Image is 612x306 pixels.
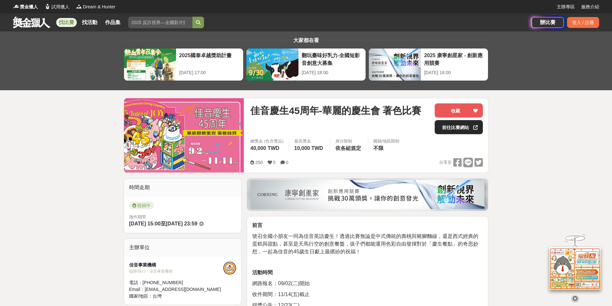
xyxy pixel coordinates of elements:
[532,17,564,28] a: 辦比賽
[44,4,69,10] a: Logo試用獵人
[368,48,488,81] a: 2025 康寧創星家 - 創新應用競賽[DATE] 16:00
[294,138,325,144] span: 最高獎金
[435,120,483,134] a: 前往比賽網站
[179,52,240,66] div: 2025國泰卓越獎助計畫
[129,279,224,286] div: 電話： [PHONE_NUMBER]
[294,145,323,151] span: 10,000 TWD
[56,18,77,27] a: 找比賽
[13,4,38,10] a: Logo獎金獵人
[252,281,310,286] span: 網路報名：09/02(二)開始
[51,4,69,10] span: 試用獵人
[581,4,599,10] a: 服務介紹
[179,69,240,76] div: [DATE] 17:00
[255,160,262,165] span: 250
[252,223,262,228] strong: 前言
[335,138,363,144] div: 身分限制
[246,48,366,81] a: 翻玩臺味好乳力-全國短影音創意大募集[DATE] 18:00
[44,3,51,10] img: Logo
[128,17,192,28] input: 2025 反詐視界—全國影片競賽
[129,214,146,219] span: 徵件期間
[567,17,599,28] div: 登入 / 註冊
[424,69,485,76] div: [DATE] 16:00
[76,4,115,10] a: LogoDream & Hunter
[129,286,224,293] div: Email： [EMAIL_ADDRESS][DOMAIN_NAME]
[124,98,244,172] img: Cover Image
[273,160,276,165] span: 5
[13,3,19,10] img: Logo
[166,221,197,226] span: [DATE] 23:59
[302,52,362,66] div: 翻玩臺味好乳力-全國短影音創意大募集
[557,4,575,10] a: 主辦專區
[252,292,310,297] span: 收件期間：11/14(五)截止
[129,202,154,209] span: 投稿中
[153,293,162,299] span: 台灣
[124,179,242,197] div: 時間走期
[79,18,100,27] a: 找活動
[439,158,452,167] span: 分享至
[286,160,288,165] span: 0
[83,4,115,10] span: Dream & Hunter
[424,52,485,66] div: 2025 康寧創星家 - 創新應用競賽
[549,247,601,290] img: d2146d9a-e6f6-4337-9592-8cefde37ba6b.png
[161,221,166,226] span: 至
[435,103,483,118] button: 收藏
[251,180,484,209] img: be6ed63e-7b41-4cb8-917a-a53bd949b1b4.png
[124,239,242,257] div: 主辦單位
[250,103,421,118] span: 佳音慶生45周年-華麗的慶生會 著色比賽
[302,69,362,76] div: [DATE] 18:00
[20,4,38,10] span: 獎金獵人
[76,3,82,10] img: Logo
[252,233,478,254] span: 號召全國小朋友一同為佳音英語慶生！透過比賽無論是中式傳統的壽桃與豬腳麵線，還是西式經典的蛋糕與甜點，甚至是天馬行空的創意餐盤，孩子們都能運用色彩自由發揮對於「慶生餐點」的奇思妙想，一起為佳音的4...
[252,270,273,275] strong: 活動時間
[129,293,153,299] span: 國家/地區：
[250,138,283,144] span: 總獎金 (包含獎品)
[292,38,321,43] span: 大家都在看
[129,268,224,274] div: 協辦/執行： 佳音事業機構
[250,145,279,151] span: 40,000 TWD
[124,48,244,81] a: 2025國泰卓越獎助計畫[DATE] 17:00
[129,262,224,268] div: 佳音事業機構
[335,145,361,151] span: 依各組規定
[102,18,123,27] a: 作品集
[373,138,400,144] div: 國籍/地區限制
[373,145,384,151] span: 不限
[129,221,161,226] span: [DATE] 15:00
